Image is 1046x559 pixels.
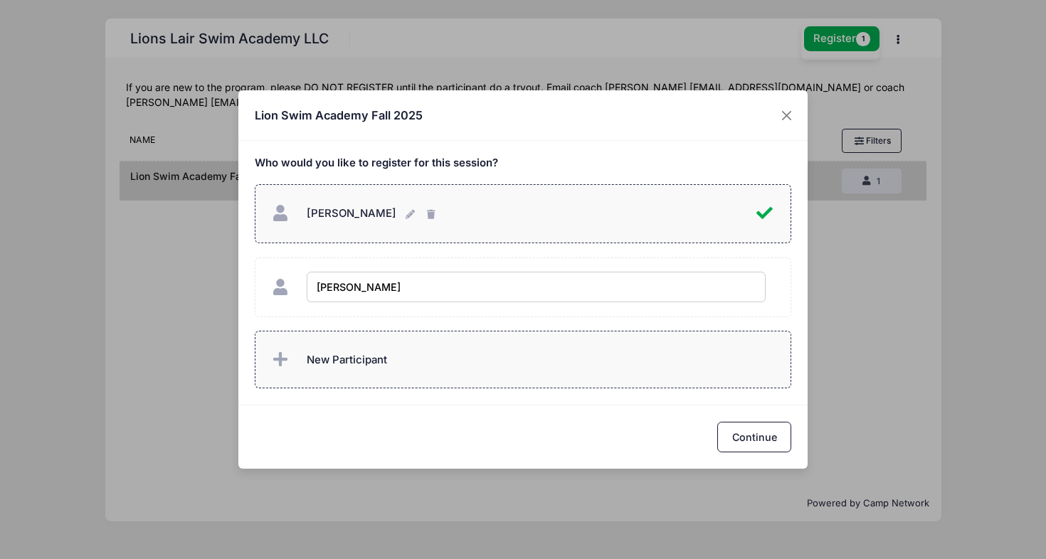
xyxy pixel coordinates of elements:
h5: Who would you like to register for this session? [255,157,792,170]
span: New Participant [307,352,387,368]
button: [PERSON_NAME] [427,198,438,229]
button: [PERSON_NAME] [406,198,417,229]
h4: Lion Swim Academy Fall 2025 [255,107,423,124]
span: [PERSON_NAME] [307,207,396,220]
button: Continue [717,422,791,452]
button: Close [774,103,800,129]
